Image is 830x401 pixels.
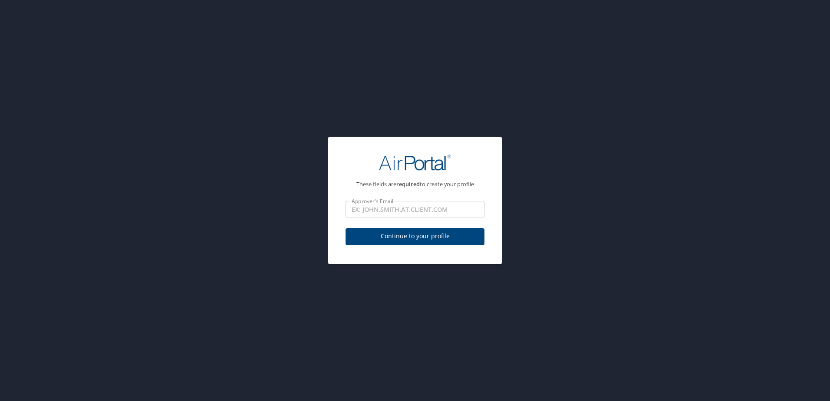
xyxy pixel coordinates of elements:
[346,181,484,187] p: These fields are to create your profile
[396,180,420,188] strong: required
[346,228,484,245] button: Continue to your profile
[346,201,484,217] input: EX: JOHN.SMITH.AT.CLIENT.COM
[352,231,478,242] span: Continue to your profile
[379,154,451,171] img: AirPortal Logo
